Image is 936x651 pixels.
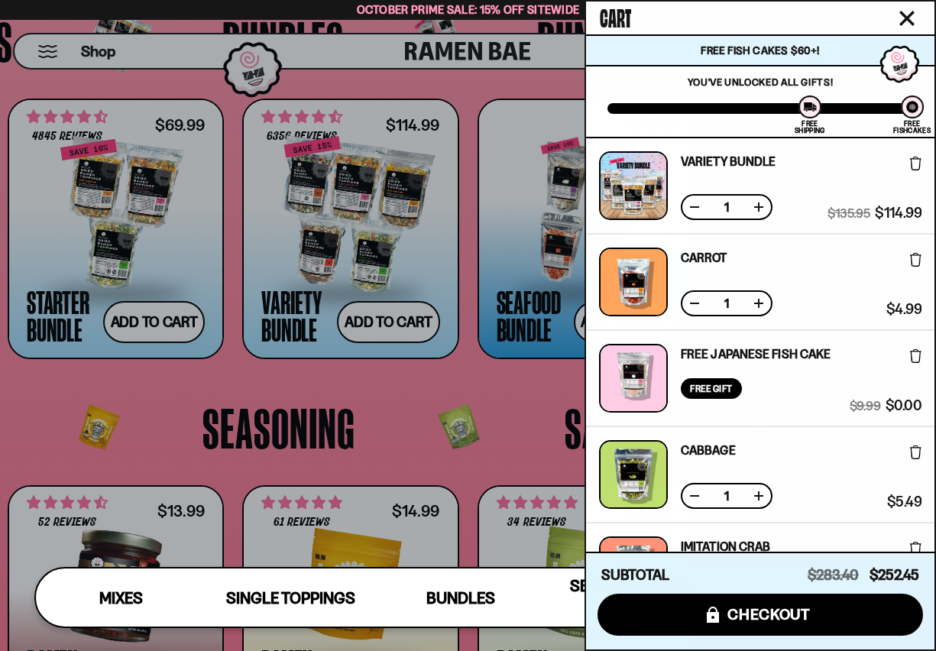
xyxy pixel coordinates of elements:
[681,155,776,167] a: Variety Bundle
[875,206,921,220] span: $114.99
[850,399,880,413] span: $9.99
[808,566,859,584] span: $283.40
[893,120,931,134] div: Free Fishcakes
[886,399,921,413] span: $0.00
[607,76,913,88] p: You've unlocked all gifts!
[570,576,691,619] span: Seasoning and Sauce
[681,251,727,264] a: Carrot
[601,568,669,583] h4: Subtotal
[701,44,819,57] span: Free Fish Cakes $60+!
[828,206,870,220] span: $135.95
[896,7,918,30] button: Close cart
[795,120,824,134] div: Free Shipping
[36,568,206,627] a: Mixes
[681,348,831,360] a: Free Japanese Fish Cake
[714,490,739,502] span: 1
[546,568,715,627] a: Seasoning and Sauce
[600,1,631,31] span: Cart
[886,303,921,316] span: $4.99
[681,378,742,399] div: Free Gift
[870,566,919,584] span: $252.45
[681,540,770,552] a: Imitation Crab
[598,594,923,636] button: checkout
[426,588,495,607] span: Bundles
[887,495,921,509] span: $5.49
[714,297,739,309] span: 1
[376,568,546,627] a: Bundles
[714,201,739,213] span: 1
[727,606,811,623] span: checkout
[226,588,355,607] span: Single Toppings
[99,588,143,607] span: Mixes
[206,568,375,627] a: Single Toppings
[357,2,580,17] span: October Prime Sale: 15% off Sitewide
[681,444,736,456] a: Cabbage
